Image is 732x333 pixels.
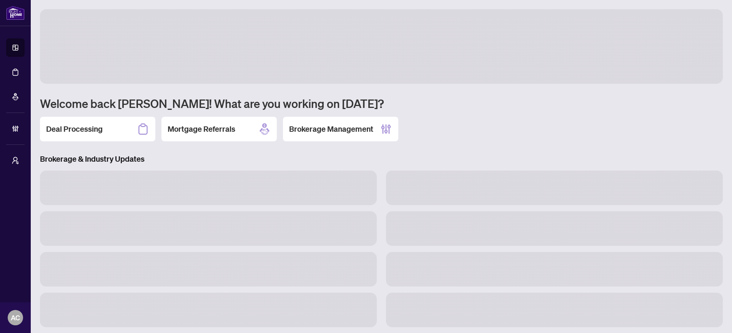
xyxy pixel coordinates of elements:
[40,154,723,164] h3: Brokerage & Industry Updates
[289,124,373,134] h2: Brokerage Management
[6,6,25,20] img: logo
[46,124,103,134] h2: Deal Processing
[11,312,20,323] span: AC
[40,96,723,111] h1: Welcome back [PERSON_NAME]! What are you working on [DATE]?
[168,124,235,134] h2: Mortgage Referrals
[12,157,19,164] span: user-switch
